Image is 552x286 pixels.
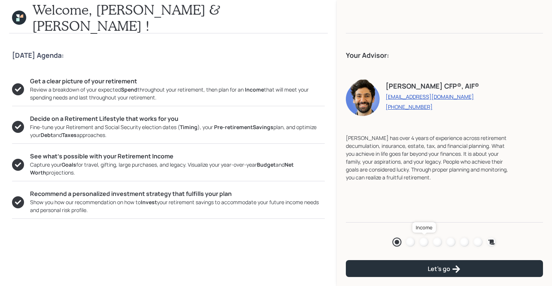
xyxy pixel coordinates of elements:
[30,123,325,139] div: Fine-tune your Retirement and Social Security election dates ( ), your plan, and optimize your an...
[346,51,543,60] h4: Your Advisor:
[121,86,137,93] b: Spend
[214,123,253,131] b: Pre-retirement
[62,161,76,168] b: Goals
[30,86,325,101] div: Review a breakdown of your expected throughout your retirement, then plan for an that will meet y...
[253,123,273,131] b: Savings
[245,86,264,93] b: Income
[30,78,325,85] h5: Get a clear picture of your retirement
[30,198,325,214] div: Show you how our recommendation on how to your retirement savings to accommodate your future inco...
[386,93,479,100] a: [EMAIL_ADDRESS][DOMAIN_NAME]
[141,199,157,206] b: Invest
[346,134,513,181] div: [PERSON_NAME] has over 4 years of experience across retirement decumulation, insurance, estate, t...
[30,153,325,160] h5: See what’s possible with your Retirement Income
[30,161,294,176] b: Net Worth
[30,115,325,122] h5: Decide on a Retirement Lifestyle that works for you
[346,78,380,116] img: eric-schwartz-headshot.png
[257,161,276,168] b: Budget
[386,82,479,90] h4: [PERSON_NAME] CFP®, AIF®
[62,131,77,138] b: Taxes
[32,2,325,34] h1: Welcome, [PERSON_NAME] & [PERSON_NAME] !
[12,51,325,60] h4: [DATE] Agenda:
[428,265,461,274] div: Let's go
[346,260,543,277] button: Let's go
[30,161,325,176] div: Capture your for travel, gifting, large purchases, and legacy. Visualize your year-over-year and ...
[386,103,479,110] a: [PHONE_NUMBER]
[180,123,198,131] b: Timing
[41,131,53,138] b: Debt
[30,190,325,197] h5: Recommend a personalized investment strategy that fulfills your plan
